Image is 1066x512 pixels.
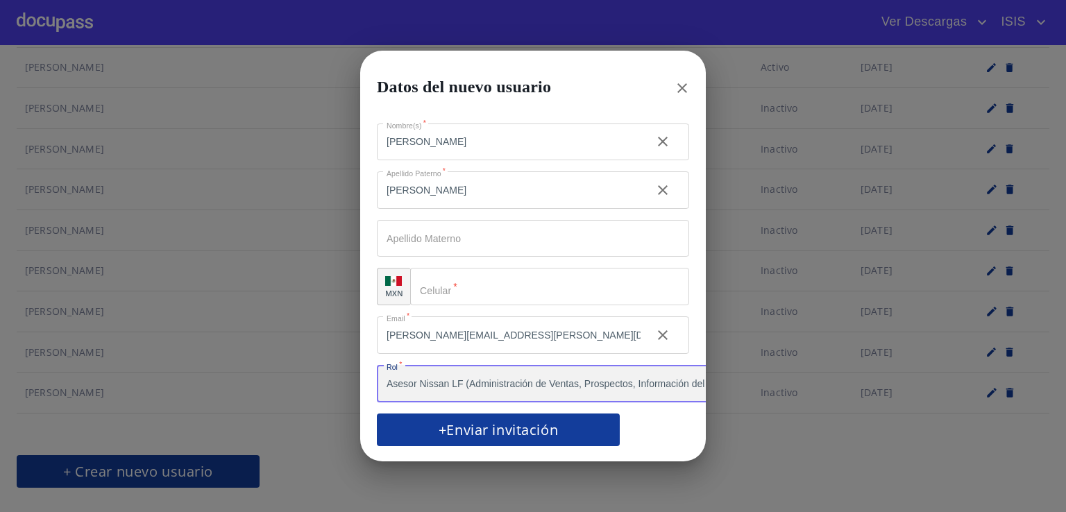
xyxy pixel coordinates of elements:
div: Asesor Nissan LF (Administración de Ventas, Prospectos, Información del Cliente, Asignación de Ve... [377,365,856,402]
button: clear input [646,173,679,207]
button: clear input [646,318,679,352]
button: clear input [646,125,679,158]
button: +Enviar invitación [377,413,620,446]
h2: Datos del nuevo usuario [377,67,551,106]
img: R93DlvwvvjP9fbrDwZeCRYBHk45OWMq+AAOlFVsxT89f82nwPLnD58IP7+ANJEaWYhP0Tx8kkA0WlQMPQsAAgwAOmBj20AXj6... [385,276,402,286]
p: MXN [385,288,403,298]
span: +Enviar invitación [394,418,603,442]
